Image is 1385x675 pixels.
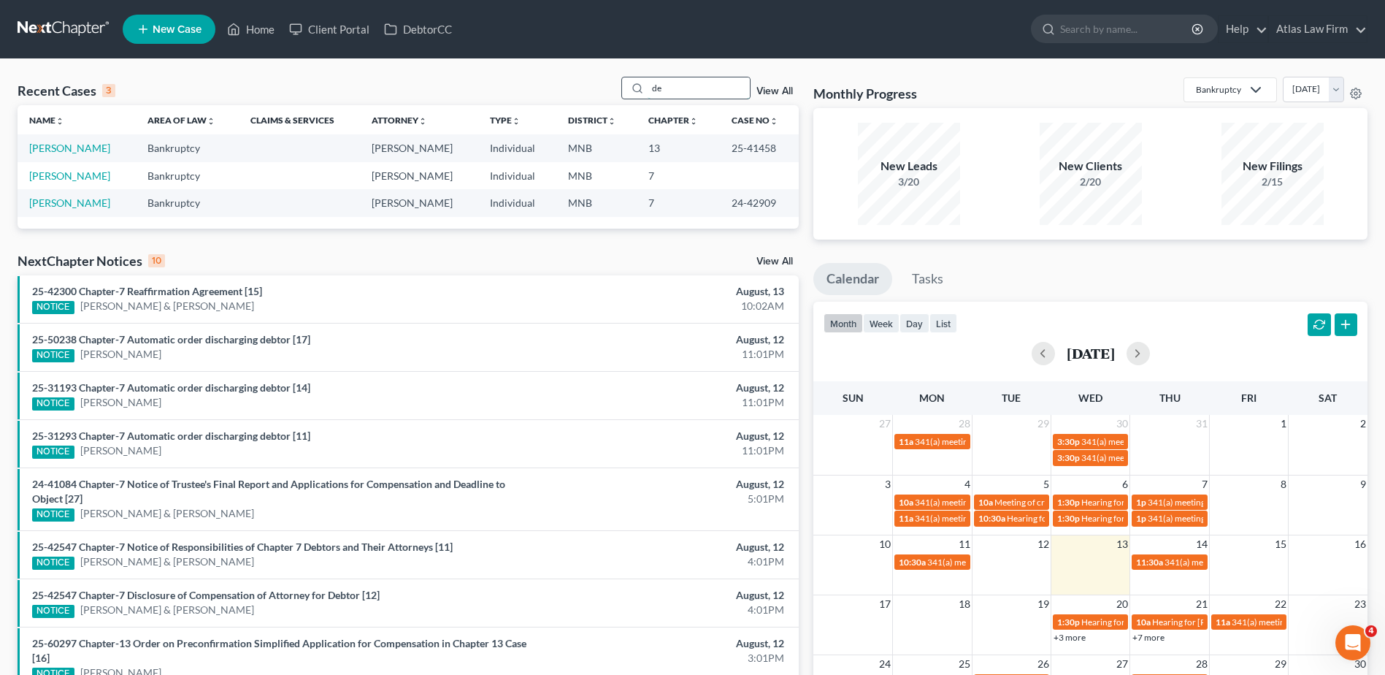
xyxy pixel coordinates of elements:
span: 10:30a [899,557,926,568]
a: [PERSON_NAME] & [PERSON_NAME] [80,299,254,313]
a: 25-42547 Chapter-7 Notice of Responsibilities of Chapter 7 Debtors and Their Attorneys [11] [32,541,453,553]
input: Search by name... [1060,15,1194,42]
a: [PERSON_NAME] & [PERSON_NAME] [80,554,254,569]
h3: Monthly Progress [813,85,917,102]
span: 10 [878,535,892,553]
td: 13 [637,134,719,161]
div: August, 12 [543,636,784,651]
a: 25-42547 Chapter-7 Disclosure of Compensation of Attorney for Debtor [12] [32,589,380,601]
a: [PERSON_NAME] [80,395,161,410]
span: 341(a) meeting for [PERSON_NAME] [1148,497,1289,508]
a: [PERSON_NAME] [29,197,110,209]
td: [PERSON_NAME] [360,134,478,161]
td: [PERSON_NAME] [360,162,478,189]
span: 10a [978,497,993,508]
span: 11:30a [1136,557,1163,568]
div: Bankruptcy [1196,83,1241,96]
div: 11:01PM [543,395,784,410]
div: 10:02AM [543,299,784,313]
a: [PERSON_NAME] [80,347,161,362]
span: 29 [1036,415,1051,432]
div: 2/20 [1040,175,1142,189]
span: 341(a) meeting for [PERSON_NAME] [915,497,1056,508]
a: Client Portal [282,16,377,42]
span: 10:30a [978,513,1005,524]
span: 11a [899,436,913,447]
div: 4:01PM [543,603,784,617]
span: 14 [1194,535,1209,553]
div: August, 12 [543,588,784,603]
span: 18 [957,595,972,613]
div: August, 12 [543,540,784,554]
i: unfold_more [207,117,215,126]
span: Thu [1159,392,1181,404]
i: unfold_more [418,117,427,126]
span: 23 [1353,595,1367,613]
div: NOTICE [32,605,74,618]
button: list [929,313,957,333]
input: Search by name... [648,77,750,99]
a: [PERSON_NAME] & [PERSON_NAME] [80,603,254,617]
div: 5:01PM [543,492,784,506]
td: Individual [478,134,556,161]
span: 1:30p [1057,513,1080,524]
div: New Filings [1221,158,1324,175]
span: 27 [1115,655,1129,673]
span: 28 [957,415,972,432]
a: 25-50238 Chapter-7 Automatic order discharging debtor [17] [32,333,310,346]
span: 341(a) meeting for [PERSON_NAME] [927,557,1068,568]
a: 25-42300 Chapter-7 Reaffirmation Agreement [15] [32,285,262,297]
td: 7 [637,189,719,216]
a: DebtorCC [377,16,459,42]
span: 28 [1194,655,1209,673]
a: Help [1219,16,1267,42]
div: Recent Cases [18,82,115,99]
td: Bankruptcy [136,134,239,161]
td: MNB [556,134,637,161]
span: 5 [1042,476,1051,493]
span: Fri [1241,392,1257,404]
span: Sun [843,392,864,404]
a: 24-41084 Chapter-7 Notice of Trustee's Final Report and Applications for Compensation and Deadlin... [32,478,505,505]
span: Hearing for [PERSON_NAME] [1081,617,1195,628]
span: 29 [1273,655,1288,673]
span: 341(a) meeting for [PERSON_NAME] [1232,617,1373,628]
span: 11 [957,535,972,553]
div: 2/15 [1221,175,1324,189]
span: 17 [878,595,892,613]
span: Mon [919,392,945,404]
td: MNB [556,162,637,189]
span: 24 [878,655,892,673]
span: 15 [1273,535,1288,553]
i: unfold_more [607,117,616,126]
a: 25-31293 Chapter-7 Automatic order discharging debtor [11] [32,430,310,442]
span: 11a [1216,617,1230,628]
td: 24-42909 [720,189,799,216]
span: 10a [1136,617,1151,628]
h2: [DATE] [1067,346,1115,361]
a: Tasks [899,263,956,295]
div: NOTICE [32,349,74,362]
a: +7 more [1132,632,1165,643]
div: 4:01PM [543,554,784,569]
a: Chapterunfold_more [648,115,698,126]
span: Meeting of creditors for [PERSON_NAME] & [PERSON_NAME] [994,497,1232,508]
a: [PERSON_NAME] & [PERSON_NAME] [80,506,254,521]
div: NextChapter Notices [18,252,165,270]
span: 6 [1121,476,1129,493]
td: Bankruptcy [136,162,239,189]
span: 3:30p [1057,436,1080,447]
span: Tue [1002,392,1021,404]
span: 3:30p [1057,452,1080,463]
a: Atlas Law Firm [1269,16,1367,42]
td: 25-41458 [720,134,799,161]
button: week [863,313,899,333]
button: day [899,313,929,333]
div: NOTICE [32,508,74,522]
div: NOTICE [32,446,74,459]
span: 341(a) meeting for [PERSON_NAME] & [PERSON_NAME] [1165,557,1383,568]
span: 26 [1036,655,1051,673]
span: 8 [1279,476,1288,493]
span: 25 [957,655,972,673]
a: Nameunfold_more [29,115,64,126]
